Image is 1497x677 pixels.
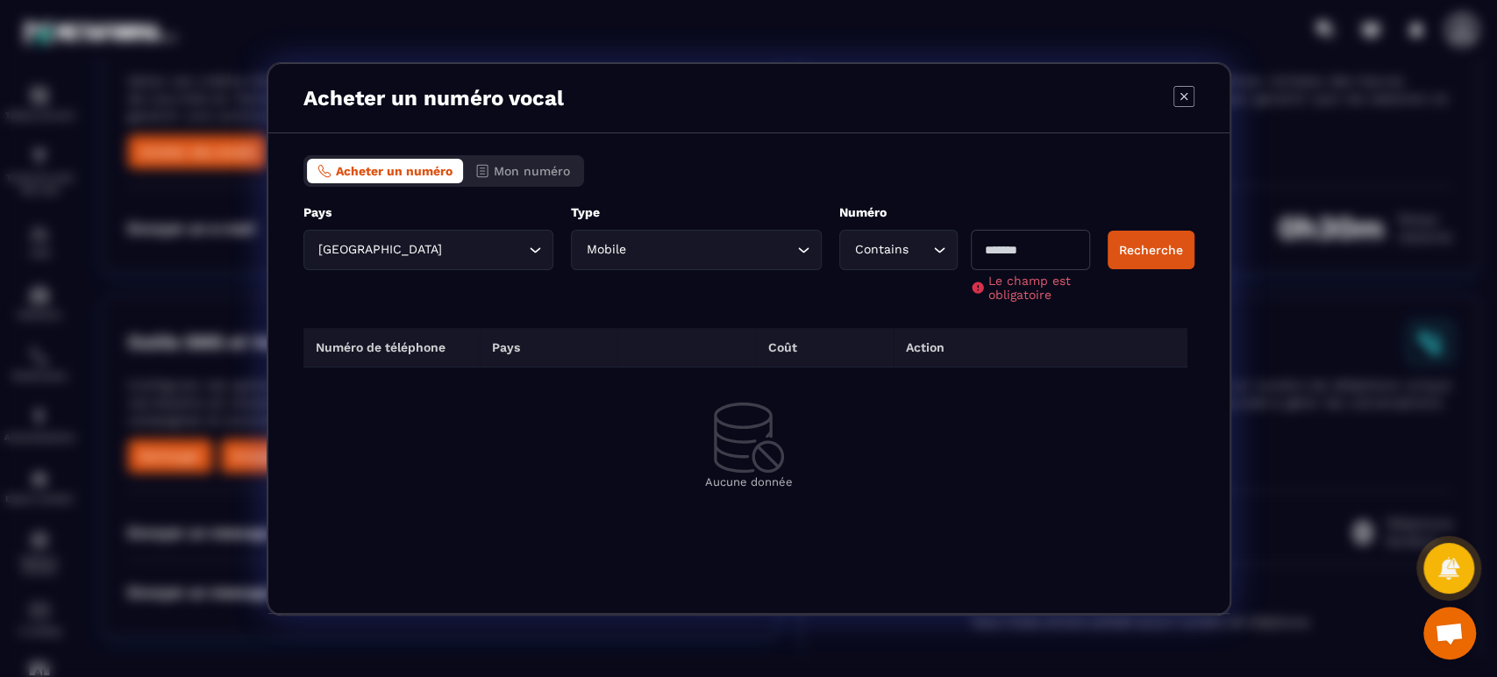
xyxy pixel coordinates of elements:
[336,164,453,178] span: Acheter un numéro
[839,230,958,270] div: Search for option
[303,204,554,221] p: Pays
[582,240,630,260] span: Mobile
[480,328,617,367] th: Pays
[1108,231,1194,269] button: Recherche
[630,240,793,260] input: Search for option
[894,328,1187,367] th: Action
[494,164,570,178] span: Mon numéro
[756,328,894,367] th: Coût
[839,204,1090,221] p: Numéro
[571,204,822,221] p: Type
[571,230,822,270] div: Search for option
[851,240,912,260] span: Contains
[988,274,1089,302] span: Le champ est obligatoire
[465,159,581,183] button: Mon numéro
[307,159,463,183] button: Acheter un numéro
[315,240,446,260] span: [GEOGRAPHIC_DATA]
[1423,607,1476,659] div: Ouvrir le chat
[303,86,564,110] p: Acheter un numéro vocal
[912,240,929,260] input: Search for option
[303,328,481,367] th: Numéro de téléphone
[446,240,525,260] input: Search for option
[339,475,1159,488] p: Aucune donnée
[303,230,554,270] div: Search for option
